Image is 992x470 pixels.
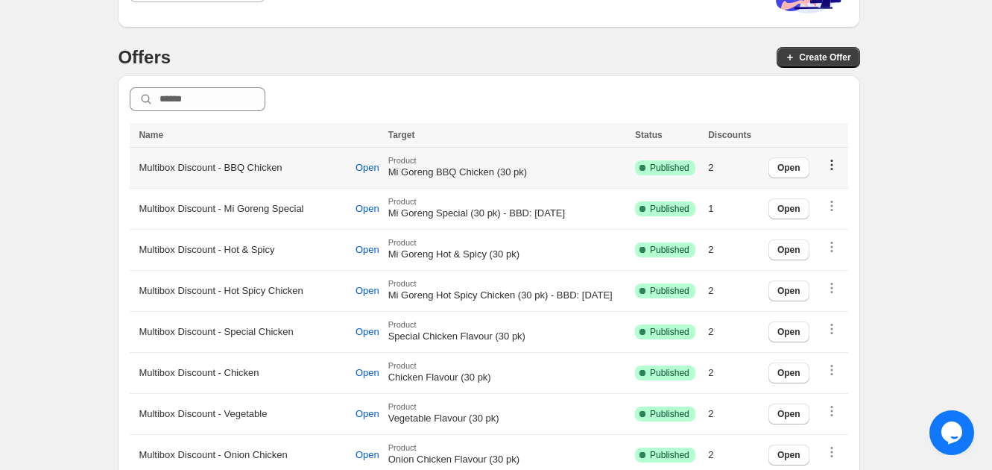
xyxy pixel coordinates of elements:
[704,394,759,435] td: 2
[631,123,704,148] th: Status
[704,312,759,353] td: 2
[347,319,388,345] button: Open
[347,155,388,181] button: Open
[768,404,809,424] button: Open
[768,239,809,260] button: Open
[356,285,379,297] span: Open
[347,278,388,304] button: Open
[118,46,171,69] h4: Offers
[347,360,388,386] button: Open
[356,449,379,461] span: Open
[384,123,631,148] th: Target
[347,442,388,468] button: Open
[777,47,859,68] button: Create Offer
[650,326,689,338] span: Published
[777,162,800,174] span: Open
[777,203,800,215] span: Open
[347,237,388,263] button: Open
[777,244,800,256] span: Open
[356,367,379,379] span: Open
[356,326,379,338] span: Open
[768,363,809,383] button: Open
[356,244,379,256] span: Open
[799,51,850,63] span: Create Offer
[130,123,383,148] th: Name
[388,372,491,383] span: Chicken Flavour (30 pk)
[777,449,800,461] span: Open
[356,408,379,420] span: Open
[650,162,689,174] span: Published
[388,443,626,452] span: Product
[650,203,689,215] span: Published
[704,148,759,189] td: 2
[650,367,689,379] span: Published
[704,230,759,271] td: 2
[388,166,527,178] span: Mi Goreng BBQ Chicken (30 pk)
[139,160,282,175] span: Multibox Discount - BBQ Chicken
[139,448,287,463] span: Multibox Discount - Onion Chicken
[139,325,293,339] span: Multibox Discount - Special Chicken
[768,198,809,219] button: Open
[356,203,379,215] span: Open
[139,242,274,257] span: Multibox Discount - Hot & Spicy
[388,454,519,465] span: Onion Chicken Flavour (30 pk)
[704,189,759,230] td: 1
[929,410,977,455] iframe: chat widget
[768,157,809,178] button: Open
[777,285,800,297] span: Open
[768,281,809,301] button: Open
[388,238,626,247] span: Product
[704,271,759,312] td: 2
[388,413,499,424] span: Vegetable Flavour (30 pk)
[388,402,626,411] span: Product
[139,366,259,380] span: Multibox Discount - Chicken
[388,330,525,342] span: Special Chicken Flavour (30 pk)
[650,244,689,256] span: Published
[388,279,626,288] span: Product
[388,207,565,219] span: Mi Goreng Special (30 pk) - BBD: [DATE]
[768,322,809,342] button: Open
[777,367,800,379] span: Open
[777,408,800,420] span: Open
[777,326,800,338] span: Open
[704,123,759,148] th: Discounts
[139,407,267,422] span: Multibox Discount - Vegetable
[139,283,303,298] span: Multibox Discount - Hot Spicy Chicken
[388,156,626,165] span: Product
[388,248,519,260] span: Mi Goreng Hot & Spicy (30 pk)
[650,285,689,297] span: Published
[388,320,626,329] span: Product
[768,445,809,466] button: Open
[388,361,626,370] span: Product
[347,196,388,222] button: Open
[388,289,613,301] span: Mi Goreng Hot Spicy Chicken (30 pk) - BBD: [DATE]
[356,162,379,174] span: Open
[650,449,689,461] span: Published
[347,401,388,427] button: Open
[704,353,759,394] td: 2
[650,408,689,420] span: Published
[139,201,303,216] span: Multibox Discount - Mi Goreng Special
[388,197,626,206] span: Product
